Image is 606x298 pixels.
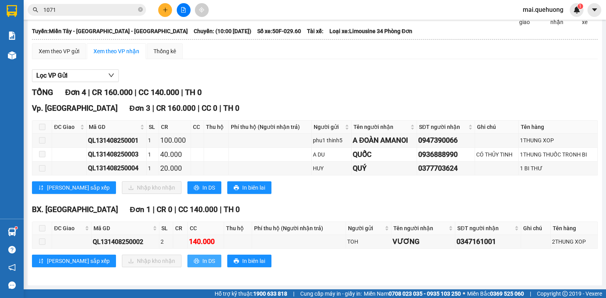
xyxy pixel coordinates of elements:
[7,5,17,17] img: logo-vxr
[153,205,155,214] span: |
[224,205,240,214] span: TH 0
[418,135,473,146] div: 0947390066
[467,289,524,298] span: Miền Bắc
[32,28,188,34] b: Tuyến: Miền Tây - [GEOGRAPHIC_DATA] - [GEOGRAPHIC_DATA]
[8,246,16,253] span: question-circle
[65,88,86,97] span: Đơn 4
[519,121,598,134] th: Tên hàng
[152,104,154,113] span: |
[229,121,312,134] th: Phí thu hộ (Người nhận trả)
[122,181,181,194] button: downloadNhập kho nhận
[148,164,157,173] div: 1
[160,149,189,160] div: 40.000
[47,183,110,192] span: [PERSON_NAME] sắp xếp
[189,236,223,247] div: 140.000
[32,88,53,97] span: TỔNG
[122,255,181,267] button: downloadNhập kho nhận
[87,148,147,162] td: QL131408250003
[475,121,519,134] th: Ghi chú
[562,291,568,296] span: copyright
[234,185,239,191] span: printer
[178,205,218,214] span: CC 140.000
[293,289,294,298] span: |
[389,291,461,297] strong: 0708 023 035 - 0935 103 250
[177,3,191,17] button: file-add
[352,162,417,175] td: QUÝ
[252,222,346,235] th: Phí thu hộ (Người nhận trả)
[158,3,172,17] button: plus
[391,235,455,249] td: VƯƠNG
[215,289,287,298] span: Hỗ trợ kỹ thuật:
[223,104,239,113] span: TH 0
[38,185,44,191] span: sort-ascending
[94,47,139,56] div: Xem theo VP nhận
[157,205,172,214] span: CR 0
[130,205,151,214] span: Đơn 1
[32,255,116,267] button: sort-ascending[PERSON_NAME] sắp xếp
[242,183,265,192] span: In biên lai
[88,136,145,145] div: QL131408250001
[455,235,521,249] td: 0347161001
[393,236,454,247] div: VƯƠNG
[463,292,465,295] span: ⚪️
[94,224,151,233] span: Mã GD
[108,72,114,78] span: down
[191,121,204,134] th: CC
[353,123,409,131] span: Tên người nhận
[185,88,202,97] span: TH 0
[8,228,16,236] img: warehouse-icon
[194,27,251,35] span: Chuyến: (10:00 [DATE])
[129,104,150,113] span: Đơn 3
[148,136,157,145] div: 1
[257,27,301,35] span: Số xe: 50F-029.60
[227,181,271,194] button: printerIn biên lai
[194,185,199,191] span: printer
[348,224,383,233] span: Người gửi
[313,150,350,159] div: A DU
[352,134,417,147] td: A ĐOÀN AMANOI
[32,205,118,214] span: BX. [GEOGRAPHIC_DATA]
[591,6,598,13] span: caret-down
[153,47,176,56] div: Thống kê
[393,224,447,233] span: Tên người nhận
[38,258,44,264] span: sort-ascending
[417,148,475,162] td: 0936888990
[227,255,271,267] button: printerIn biên lai
[530,289,531,298] span: |
[15,227,17,229] sup: 1
[138,7,143,12] span: close-circle
[32,69,119,82] button: Lọc VP Gửi
[87,134,147,147] td: QL131408250001
[8,281,16,289] span: message
[161,237,172,246] div: 2
[54,224,83,233] span: ĐC Giao
[156,104,196,113] span: CR 160.000
[202,183,215,192] span: In DS
[187,181,221,194] button: printerIn DS
[520,136,596,145] div: 1THUNG XOP
[36,71,67,80] span: Lọc VP Gửi
[202,257,215,265] span: In DS
[88,88,90,97] span: |
[173,222,188,235] th: CR
[476,150,518,159] div: CÓ THỦY TINH
[194,258,199,264] span: printer
[8,51,16,60] img: warehouse-icon
[181,88,183,97] span: |
[204,121,229,134] th: Thu hộ
[160,135,189,146] div: 100.000
[174,205,176,214] span: |
[314,123,344,131] span: Người gửi
[220,205,222,214] span: |
[47,257,110,265] span: [PERSON_NAME] sắp xếp
[353,149,415,160] div: QUỐC
[417,162,475,175] td: 0377703624
[313,164,350,173] div: HUY
[202,104,217,113] span: CC 0
[187,255,221,267] button: printerIn DS
[147,121,159,134] th: SL
[89,123,138,131] span: Mã GD
[188,222,224,235] th: CC
[181,7,186,13] span: file-add
[8,32,16,40] img: solution-icon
